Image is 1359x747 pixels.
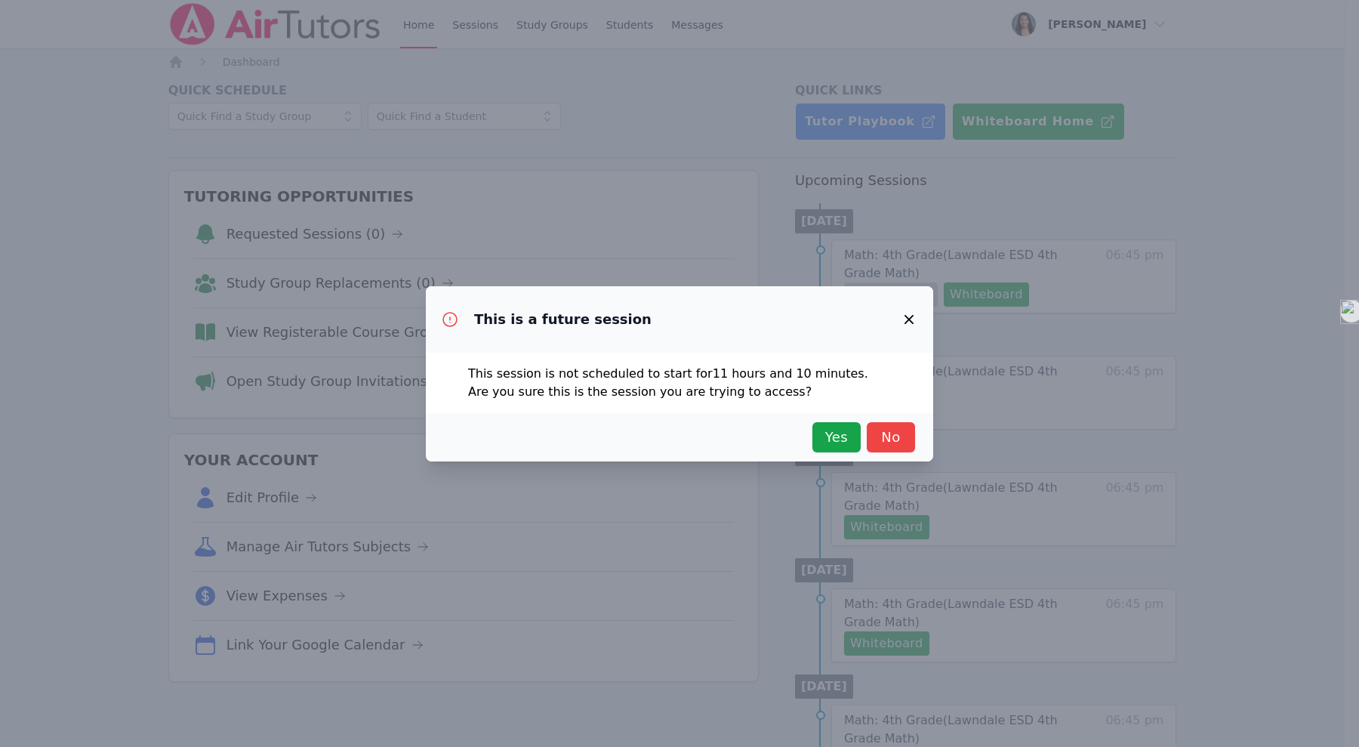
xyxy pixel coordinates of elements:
button: No [867,422,915,452]
span: Yes [820,427,853,448]
h3: This is a future session [474,310,652,329]
span: No [874,427,908,448]
p: This session is not scheduled to start for 11 hours and 10 minutes . Are you sure this is the ses... [468,365,891,401]
button: Yes [812,422,861,452]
